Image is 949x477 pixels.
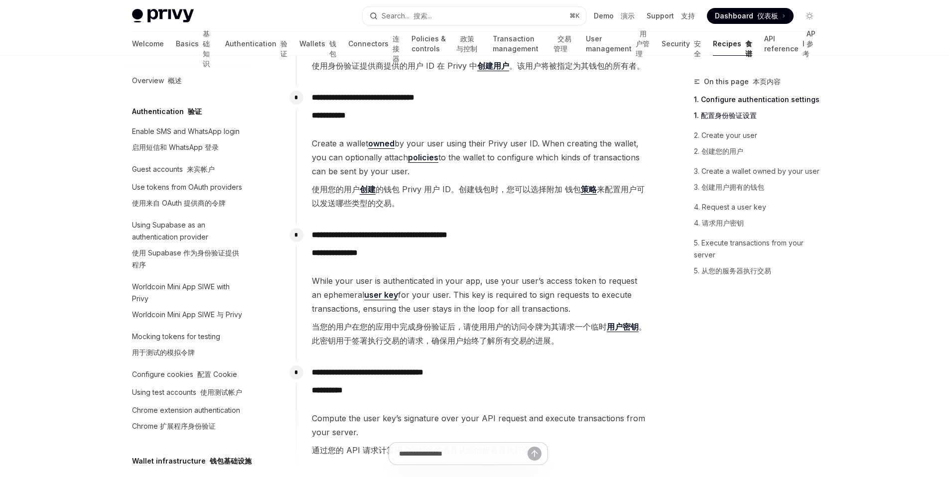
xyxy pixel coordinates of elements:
font: 钱包 [329,39,336,58]
span: While your user is authenticated in your app, use your user’s access token to request an ephemera... [312,274,648,352]
img: light logo [132,9,194,23]
a: User management 用户管理 [586,32,650,56]
a: Configure cookies 配置 Cookie [124,365,252,383]
span: ⌘ K [569,12,580,20]
button: Search... 搜索...⌘K [363,7,586,25]
font: 验证 [280,39,287,58]
a: Guest accounts 来宾帐户 [124,160,252,178]
a: 5. Execute transactions from your server5. 从您的服务器执行交易 [694,235,825,283]
font: 仪表板 [757,11,778,20]
a: Authentication 验证 [225,32,287,56]
a: Transaction management 交易管理 [493,32,573,56]
font: 基础知识 [203,29,210,68]
h5: Authentication [132,106,202,118]
font: 安全 [694,39,701,58]
a: Basics 基础知识 [176,32,214,56]
a: Policies & controls 政策与控制 [411,32,481,56]
font: 使用 Supabase 作为身份验证提供程序 [132,248,239,269]
button: Toggle dark mode [802,8,817,24]
a: Welcome [132,32,164,56]
div: Using Supabase as an authentication provider [132,219,246,275]
font: 搜索... [413,11,432,20]
a: Wallets 钱包 [299,32,336,56]
font: 使用测试帐户 [200,388,242,396]
span: On this page [704,76,781,88]
span: Dashboard [715,11,778,21]
font: 使用身份验证提供商提供的用户 ID 在 Privy 中 。该用户将被指定为其钱包的所有者。 [312,61,645,71]
font: 交易管理 [553,34,571,53]
font: 用户管理 [636,29,650,58]
a: user key [364,290,398,300]
a: 策略 [581,184,597,195]
font: 配置 Cookie [197,370,237,378]
font: 使用来自 OAuth 提供商的令牌 [132,199,226,207]
a: 4. Request a user key4. 请求用户密钥 [694,199,825,235]
div: Enable SMS and WhatsApp login [132,125,240,157]
a: 2. Create your user2. 创建您的用户 [694,127,825,163]
div: Mocking tokens for testing [132,331,220,362]
font: 1. 配置身份验证设置 [694,111,757,119]
div: Worldcoin Mini App SIWE with Privy [132,281,246,325]
a: Mocking tokens for testing用于测试的模拟令牌 [124,328,252,365]
a: 创建用户 [477,61,509,71]
a: Dashboard 仪表板 [707,8,794,24]
font: 支持 [681,11,695,20]
font: 来宾帐户 [187,165,215,173]
div: Guest accounts [132,163,215,175]
div: Overview [132,75,182,87]
a: owned [368,138,395,149]
button: Send message [528,447,542,461]
font: Chrome 扩展程序身份验证 [132,422,216,430]
a: 创建 [360,184,376,195]
font: 验证 [188,107,202,116]
a: Worldcoin Mini App SIWE with PrivyWorldcoin Mini App SIWE 与 Privy [124,278,252,328]
a: Enable SMS and WhatsApp login启用短信和 WhatsApp 登录 [124,122,252,160]
a: API reference API 参考 [764,32,817,56]
font: API 参考 [803,29,815,58]
a: 1. Configure authentication settings1. 配置身份验证设置 [694,92,825,127]
div: Search... [382,10,432,22]
font: 食谱 [745,39,752,58]
font: 5. 从您的服务器执行交易 [694,266,771,275]
font: 4. 请求用户密钥 [694,219,744,227]
div: Using test accounts [132,386,242,398]
div: Configure cookies [132,368,237,380]
font: 当您的用户在您的应用中完成身份验证后，请使用用户的访问令牌为其请求一个临时 。此密钥用于签署执行交易的请求，确保用户始终了解所有交易的进展。 [312,322,647,346]
a: Chrome extension authenticationChrome 扩展程序身份验证 [124,401,252,439]
a: Using test accounts 使用测试帐户 [124,383,252,401]
a: Using Supabase as an authentication provider使用 Supabase 作为身份验证提供程序 [124,216,252,278]
font: 政策与控制 [456,34,477,53]
font: 用于测试的模拟令牌 [132,348,195,357]
div: Use tokens from OAuth providers [132,181,242,213]
font: 启用短信和 WhatsApp 登录 [132,143,219,151]
a: Recipes 食谱 [713,32,752,56]
a: Connectors 连接器 [348,32,400,56]
font: 3. 创建用户拥有的钱包 [694,183,764,191]
font: 本页内容 [753,77,781,86]
font: 2. 创建您的用户 [694,147,743,155]
a: Overview 概述 [124,72,252,90]
a: 用户密钥 [607,322,639,332]
span: Create a wallet by your user using their Privy user ID. When creating the wallet, you can optiona... [312,136,648,214]
a: Demo 演示 [594,11,635,21]
input: Ask a question... [399,443,528,465]
font: Worldcoin Mini App SIWE 与 Privy [132,310,242,319]
a: Support 支持 [647,11,695,21]
font: 连接器 [393,34,400,63]
a: Security 安全 [662,32,701,56]
a: policies [408,152,438,163]
h5: Wallet infrastructure [132,455,252,467]
a: 3. Create a wallet owned by your user3. 创建用户拥有的钱包 [694,163,825,199]
span: Compute the user key’s signature over your API request and execute transactions from your server. [312,411,648,461]
font: 概述 [168,76,182,85]
font: 演示 [621,11,635,20]
div: Chrome extension authentication [132,404,240,436]
font: 使用您的用户 的钱包 Privy 用户 ID。创建钱包时，您可以选择附加 钱包 来配置用户可以发送哪些类型的交易。 [312,184,645,208]
font: 钱包基础设施 [210,457,252,465]
a: Use tokens from OAuth providers使用来自 OAuth 提供商的令牌 [124,178,252,216]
